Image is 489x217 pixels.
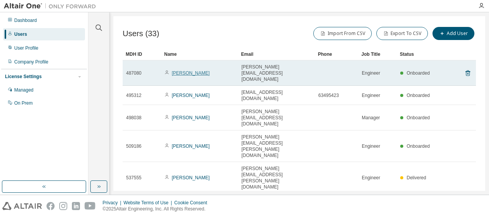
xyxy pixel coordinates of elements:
span: Delivered [407,175,426,180]
button: Import From CSV [313,27,372,40]
a: [PERSON_NAME] [172,144,210,149]
div: Dashboard [14,17,37,23]
div: Cookie Consent [174,200,211,206]
span: Users (33) [123,29,159,38]
a: [PERSON_NAME] [172,93,210,98]
div: Website Terms of Use [123,200,174,206]
span: [PERSON_NAME][EMAIL_ADDRESS][PERSON_NAME][DOMAIN_NAME] [241,165,311,190]
a: [PERSON_NAME] [172,115,210,120]
span: Onboarded [407,93,430,98]
div: Company Profile [14,59,48,65]
img: linkedin.svg [72,202,80,210]
img: instagram.svg [59,202,67,210]
span: Engineer [362,175,380,181]
div: Status [400,48,432,60]
span: 498038 [126,115,141,121]
a: [PERSON_NAME] [172,70,210,76]
div: MDH ID [126,48,158,60]
img: youtube.svg [85,202,96,210]
span: 487080 [126,70,141,76]
span: [PERSON_NAME][EMAIL_ADDRESS][PERSON_NAME][DOMAIN_NAME] [241,134,311,159]
div: Users [14,31,27,37]
div: Managed [14,87,33,93]
div: License Settings [5,73,42,80]
span: Onboarded [407,70,430,76]
span: 495312 [126,92,141,98]
div: On Prem [14,100,33,106]
img: facebook.svg [47,202,55,210]
span: Engineer [362,70,380,76]
div: Job Title [361,48,394,60]
span: Manager [362,115,380,121]
span: 537555 [126,175,141,181]
button: Export To CSV [376,27,428,40]
a: [PERSON_NAME] [172,175,210,180]
img: altair_logo.svg [2,202,42,210]
span: Engineer [362,143,380,149]
img: Altair One [4,2,100,10]
div: User Profile [14,45,38,51]
span: Onboarded [407,115,430,120]
span: 63495423 [318,92,339,98]
span: [PERSON_NAME][EMAIL_ADDRESS][DOMAIN_NAME] [241,108,311,127]
div: Email [241,48,312,60]
p: © 2025 Altair Engineering, Inc. All Rights Reserved. [103,206,212,212]
span: Onboarded [407,144,430,149]
span: 509186 [126,143,141,149]
div: Name [164,48,235,60]
span: [EMAIL_ADDRESS][DOMAIN_NAME] [241,89,311,102]
span: [PERSON_NAME][EMAIL_ADDRESS][DOMAIN_NAME] [241,64,311,82]
span: Engineer [362,92,380,98]
div: Phone [318,48,355,60]
div: Privacy [103,200,123,206]
button: Add User [432,27,474,40]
